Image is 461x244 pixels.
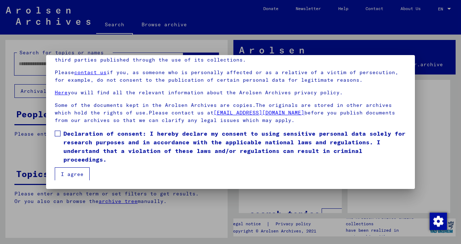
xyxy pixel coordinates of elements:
[55,101,406,124] p: Some of the documents kept in the Arolsen Archives are copies.The originals are stored in other a...
[63,129,406,164] span: Declaration of consent: I hereby declare my consent to using sensitive personal data solely for r...
[214,109,304,116] a: [EMAIL_ADDRESS][DOMAIN_NAME]
[74,69,107,76] a: contact us
[55,89,68,96] a: Here
[55,89,406,96] p: you will find all the relevant information about the Arolsen Archives privacy policy.
[430,213,447,230] img: Change consent
[55,167,90,181] button: I agree
[55,69,406,84] p: Please if you, as someone who is personally affected or as a relative of a victim of persecution,...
